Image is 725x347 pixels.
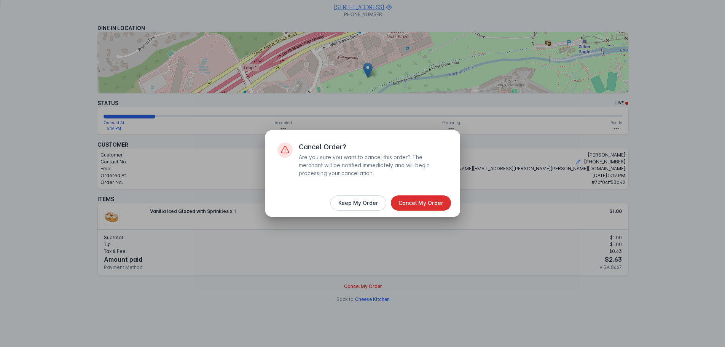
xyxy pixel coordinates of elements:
[391,195,451,211] button: Cancel My Order
[330,195,386,211] button: Keep My Order
[338,200,378,206] span: Keep My Order
[299,142,346,152] div: Cancel Order?
[398,200,443,206] span: Cancel My Order
[299,153,436,177] div: Are you sure you want to cancel this order? The merchant will be notified immediately and will be...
